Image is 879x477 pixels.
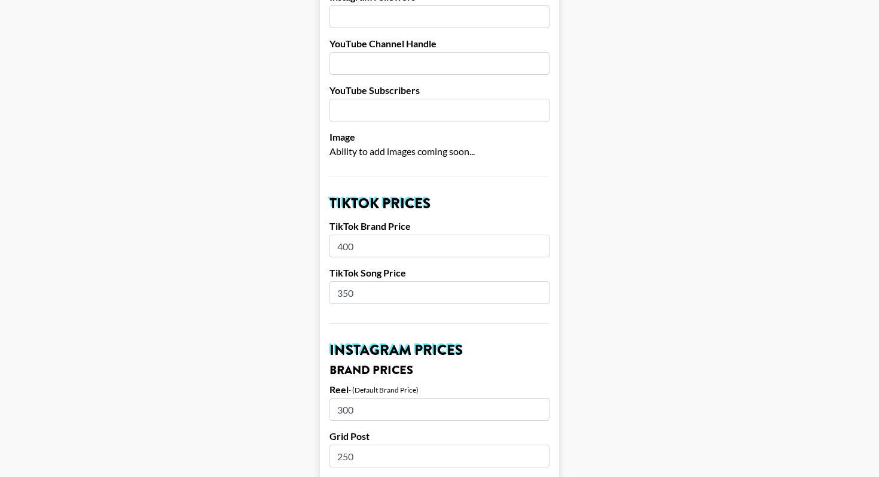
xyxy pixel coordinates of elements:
[329,343,550,357] h2: Instagram Prices
[329,131,550,143] label: Image
[329,196,550,211] h2: TikTok Prices
[329,145,475,157] span: Ability to add images coming soon...
[329,220,550,232] label: TikTok Brand Price
[329,84,550,96] label: YouTube Subscribers
[329,430,550,442] label: Grid Post
[329,267,550,279] label: TikTok Song Price
[349,385,419,394] div: - (Default Brand Price)
[329,384,349,396] label: Reel
[329,38,550,50] label: YouTube Channel Handle
[329,364,550,376] h3: Brand Prices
